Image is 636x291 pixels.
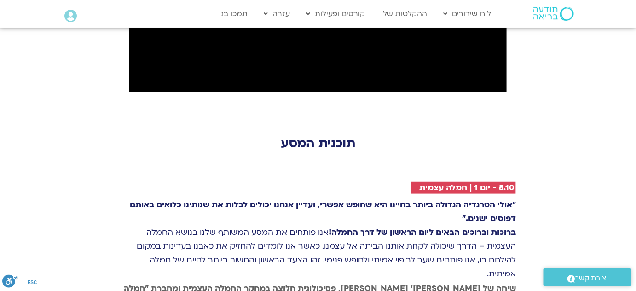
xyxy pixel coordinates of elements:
a: תמכו בנו [215,5,253,23]
a: קורסים ופעילות [302,5,370,23]
a: יצירת קשר [544,268,631,286]
a: ההקלטות שלי [377,5,432,23]
strong: ברוכות וברוכים הבאים ליום הראשון של דרך החמלה! [329,227,516,238]
a: לוח שידורים [439,5,496,23]
strong: "אולי הטרגדיה הגדולה ביותר בחיינו היא שחופש אפשרי, ועדיין אנחנו יכולים לבלות את שנותינו כלואים בא... [130,199,516,224]
p: אנו פותחים את המסע המשותף שלנו בנושא החמלה העצמית – הדרך שיכולה לקחת אותנו הביתה אל עצמנו. כאשר א... [120,198,516,281]
h2: תוכנית המסע [120,136,516,151]
h2: 8.10 - יום 1 | חמלה עצמית [419,183,515,192]
img: תודעה בריאה [533,7,574,21]
span: יצירת קשר [575,272,608,285]
a: עזרה [260,5,295,23]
